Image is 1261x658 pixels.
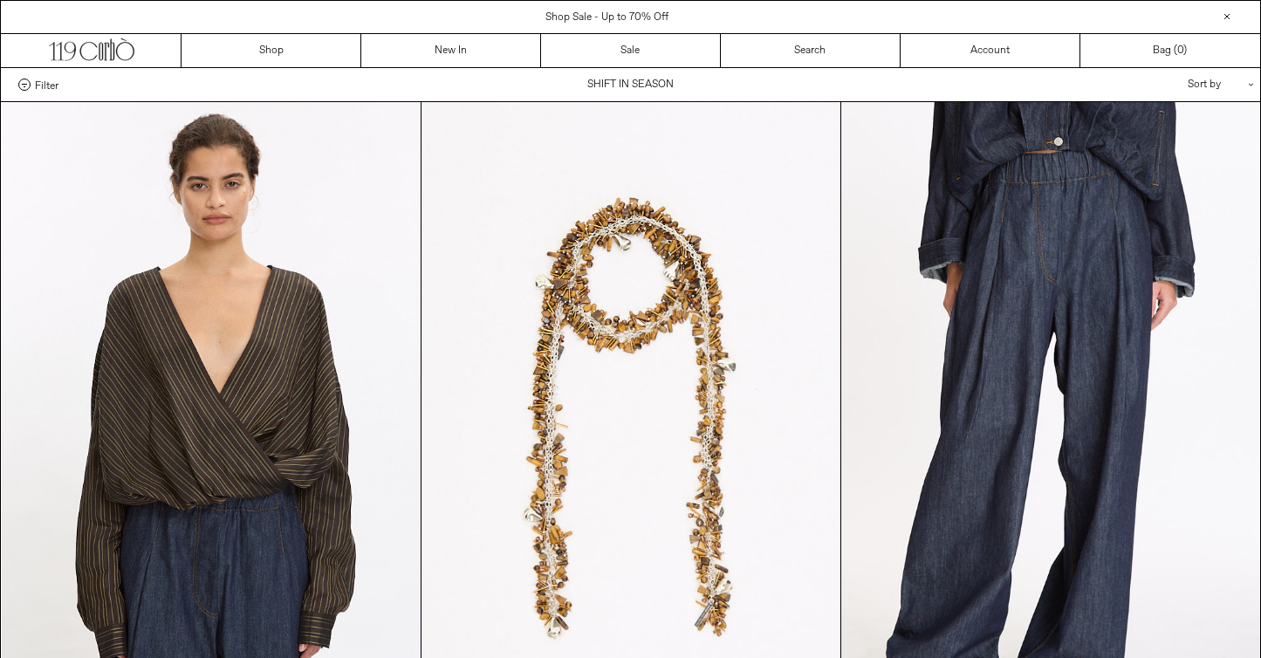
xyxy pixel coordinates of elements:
a: New In [361,34,541,67]
div: Sort by [1086,68,1243,101]
a: Bag () [1080,34,1260,67]
span: Filter [35,79,58,91]
span: 0 [1177,44,1183,58]
a: Sale [541,34,721,67]
a: Shop [182,34,361,67]
span: ) [1177,43,1187,58]
a: Search [721,34,901,67]
a: Account [901,34,1080,67]
a: Shop Sale - Up to 70% Off [545,10,668,24]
